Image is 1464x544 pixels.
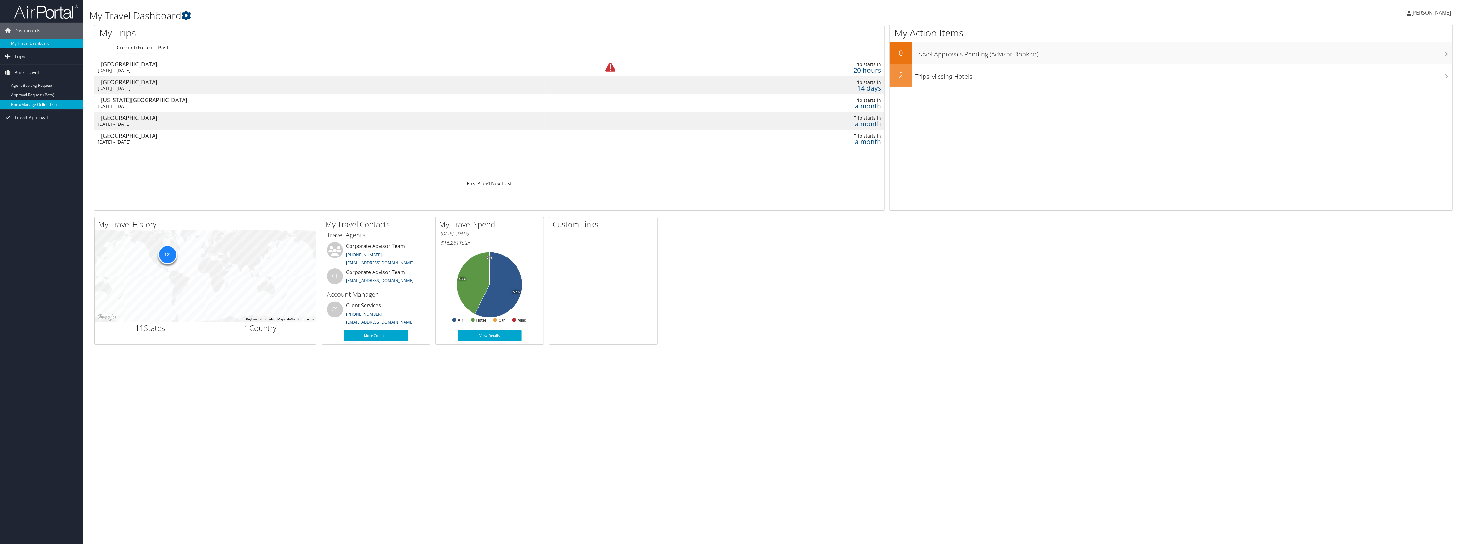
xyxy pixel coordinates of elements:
[439,219,544,230] h2: My Travel Spend
[694,139,881,145] div: a month
[327,302,343,317] div: CS
[117,44,154,51] a: Current/Future
[98,139,541,145] div: [DATE] - [DATE]
[694,67,881,73] div: 20 hours
[324,268,428,289] li: Corporate Advisor Team
[458,318,463,323] text: Air
[101,61,545,67] div: [GEOGRAPHIC_DATA]
[327,290,425,299] h3: Account Manager
[513,290,520,294] tspan: 57%
[14,4,78,19] img: airportal-logo.png
[344,330,408,341] a: More Contacts
[605,62,615,72] img: alert-flat-solid-warning.png
[694,79,881,85] div: Trip starts in
[277,317,301,321] span: Map data ©2025
[502,180,512,187] a: Last
[158,245,177,264] div: 121
[100,323,201,333] h2: States
[346,278,413,283] a: [EMAIL_ADDRESS][DOMAIN_NAME]
[96,313,117,322] a: Open this area in Google Maps (opens a new window)
[210,323,312,333] h2: Country
[1407,3,1458,22] a: [PERSON_NAME]
[441,231,539,237] h6: [DATE] - [DATE]
[305,317,314,321] a: Terms (opens in new tab)
[98,121,541,127] div: [DATE] - [DATE]
[890,42,1453,64] a: 0Travel Approvals Pending (Advisor Booked)
[553,219,657,230] h2: Custom Links
[327,231,425,240] h3: Travel Agents
[89,9,1001,22] h1: My Travel Dashboard
[14,23,40,39] span: Dashboards
[459,277,466,281] tspan: 43%
[441,239,459,246] span: $15,281
[346,319,413,325] a: [EMAIL_ADDRESS][DOMAIN_NAME]
[98,86,541,91] div: [DATE] - [DATE]
[246,317,274,322] button: Keyboard shortcuts
[158,44,169,51] a: Past
[98,103,541,109] div: [DATE] - [DATE]
[694,85,881,91] div: 14 days
[99,26,550,40] h1: My Trips
[467,180,477,187] a: First
[14,110,48,126] span: Travel Approval
[499,318,505,323] text: Car
[101,133,545,138] div: [GEOGRAPHIC_DATA]
[324,242,428,268] li: Corporate Advisor Team
[890,64,1453,87] a: 2Trips Missing Hotels
[890,47,912,58] h2: 0
[346,260,413,265] a: [EMAIL_ADDRESS][DOMAIN_NAME]
[324,302,428,328] li: Client Services
[101,97,545,103] div: [US_STATE][GEOGRAPHIC_DATA]
[101,115,545,121] div: [GEOGRAPHIC_DATA]
[14,65,39,81] span: Book Travel
[477,180,488,187] a: Prev
[441,239,539,246] h6: Total
[915,47,1453,59] h3: Travel Approvals Pending (Advisor Booked)
[14,48,25,64] span: Trips
[518,318,526,323] text: Misc
[694,97,881,103] div: Trip starts in
[346,252,382,257] a: [PHONE_NUMBER]
[488,180,491,187] a: 1
[694,115,881,121] div: Trip starts in
[346,311,382,317] a: [PHONE_NUMBER]
[1412,9,1451,16] span: [PERSON_NAME]
[487,256,492,260] tspan: 0%
[694,103,881,109] div: a month
[890,26,1453,40] h1: My Action Items
[491,180,502,187] a: Next
[101,79,545,85] div: [GEOGRAPHIC_DATA]
[98,219,316,230] h2: My Travel History
[245,323,249,333] span: 1
[458,330,522,341] a: View Details
[694,62,881,67] div: Trip starts in
[327,268,343,284] div: CT
[694,133,881,139] div: Trip starts in
[915,69,1453,81] h3: Trips Missing Hotels
[135,323,144,333] span: 11
[325,219,430,230] h2: My Travel Contacts
[694,121,881,127] div: a month
[98,68,541,73] div: [DATE] - [DATE]
[476,318,486,323] text: Hotel
[96,313,117,322] img: Google
[890,70,912,80] h2: 2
